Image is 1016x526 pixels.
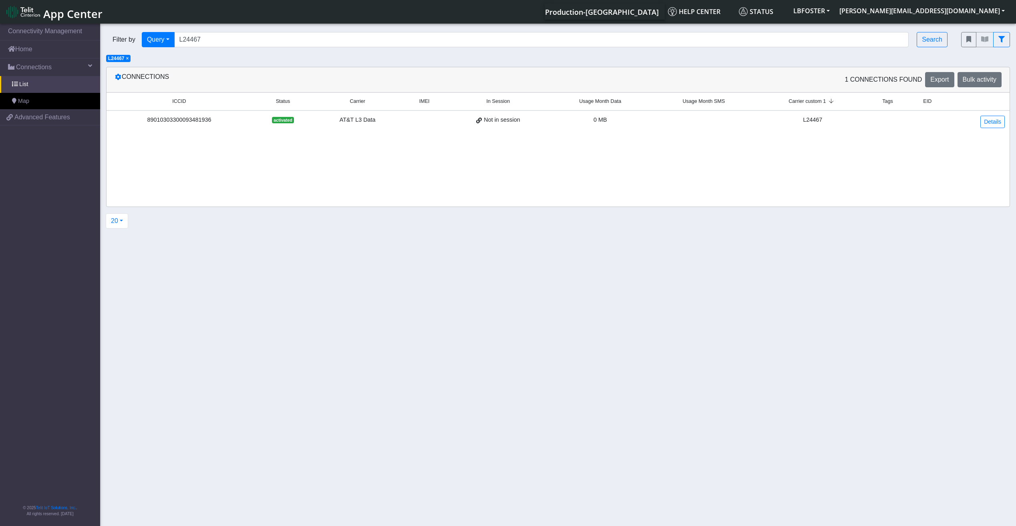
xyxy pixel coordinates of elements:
[36,506,76,510] a: Telit IoT Solutions, Inc.
[106,35,142,44] span: Filter by
[43,6,103,21] span: App Center
[961,32,1010,47] div: fitlers menu
[126,56,129,61] button: Close
[845,75,922,84] span: 1 Connections found
[917,32,948,47] button: Search
[272,117,294,123] span: activated
[109,72,558,87] div: Connections
[789,4,835,18] button: LBFOSTER
[19,80,28,89] span: List
[142,32,175,47] button: Query
[172,98,186,105] span: ICCID
[736,4,789,20] a: Status
[882,98,893,105] span: Tags
[6,6,40,18] img: logo-telit-cinterion-gw-new.png
[14,112,70,122] span: Advanced Features
[923,98,932,105] span: EID
[925,72,954,87] button: Export
[419,98,430,105] span: IMEI
[126,56,129,61] span: ×
[16,62,52,72] span: Connections
[111,116,247,124] div: 89010303300093481936
[789,98,826,105] span: Carrier custom 1
[594,116,607,123] span: 0 MB
[487,98,510,105] span: In Session
[668,7,720,16] span: Help center
[739,7,748,16] img: status.svg
[958,72,1002,87] button: Bulk activity
[579,98,621,105] span: Usage Month Data
[174,32,909,47] input: Search...
[963,76,996,83] span: Bulk activity
[484,116,520,124] span: Not in session
[319,116,396,124] div: AT&T L3 Data
[760,116,865,124] div: L24467
[739,7,773,16] span: Status
[108,56,125,61] span: L24467
[682,98,725,105] span: Usage Month SMS
[545,7,659,17] span: Production-[GEOGRAPHIC_DATA]
[545,4,658,20] a: Your current platform instance
[106,213,128,229] button: 20
[665,4,736,20] a: Help center
[18,97,29,106] span: Map
[668,7,677,16] img: knowledge.svg
[350,98,365,105] span: Carrier
[980,116,1005,128] a: Details
[6,3,101,20] a: App Center
[835,4,1010,18] button: [PERSON_NAME][EMAIL_ADDRESS][DOMAIN_NAME]
[930,76,949,83] span: Export
[276,98,290,105] span: Status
